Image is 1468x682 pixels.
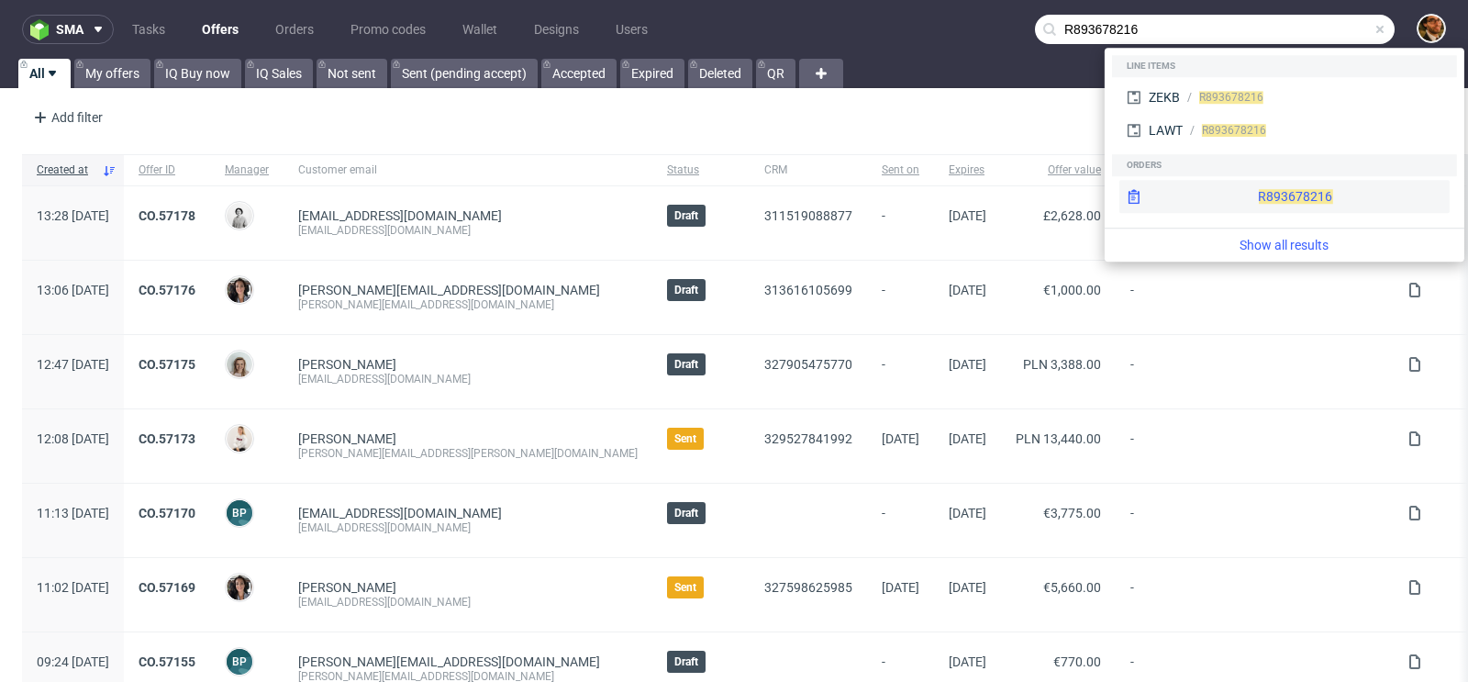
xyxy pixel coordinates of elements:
[225,162,269,178] span: Manager
[764,431,852,446] a: 329527841992
[451,15,508,44] a: Wallet
[949,506,986,520] span: [DATE]
[764,283,852,297] a: 313616105699
[298,506,502,520] span: [EMAIL_ADDRESS][DOMAIN_NAME]
[298,431,396,446] a: [PERSON_NAME]
[18,59,71,88] a: All
[1130,283,1378,312] span: -
[882,162,919,178] span: Sent on
[227,426,252,452] img: Mari Fok
[74,59,150,88] a: My offers
[1199,91,1263,104] span: R893678216
[620,59,684,88] a: Expired
[1112,55,1457,77] div: Line items
[949,208,986,223] span: [DATE]
[154,59,241,88] a: IQ Buy now
[264,15,325,44] a: Orders
[245,59,313,88] a: IQ Sales
[949,162,986,178] span: Expires
[756,59,795,88] a: QR
[1112,236,1457,254] a: Show all results
[391,59,538,88] a: Sent (pending accept)
[674,431,696,446] span: Sent
[523,15,590,44] a: Designs
[1112,154,1457,176] div: Orders
[1023,357,1101,372] span: PLN 3,388.00
[1043,283,1101,297] span: €1,000.00
[298,595,638,609] div: [EMAIL_ADDRESS][DOMAIN_NAME]
[882,283,919,312] span: -
[139,580,195,595] a: CO.57169
[37,162,95,178] span: Created at
[674,208,698,223] span: Draft
[882,431,919,446] span: [DATE]
[37,357,109,372] span: 12:47 [DATE]
[674,283,698,297] span: Draft
[949,580,986,595] span: [DATE]
[1043,208,1101,223] span: £2,628.00
[949,357,986,372] span: [DATE]
[298,520,638,535] div: [EMAIL_ADDRESS][DOMAIN_NAME]
[882,580,919,595] span: [DATE]
[1130,431,1378,461] span: -
[1043,580,1101,595] span: €5,660.00
[227,203,252,229] img: Dudek Mariola
[1130,506,1378,535] span: -
[882,506,919,535] span: -
[541,59,617,88] a: Accepted
[26,103,106,132] div: Add filter
[1418,16,1444,41] img: Matteo Corsico
[37,506,109,520] span: 11:13 [DATE]
[764,162,852,178] span: CRM
[37,208,109,223] span: 13:28 [DATE]
[298,208,502,223] span: [EMAIL_ADDRESS][DOMAIN_NAME]
[139,431,195,446] a: CO.57173
[139,208,195,223] a: CO.57178
[227,352,252,377] img: Monika Poźniak
[298,446,638,461] div: [PERSON_NAME][EMAIL_ADDRESS][PERSON_NAME][DOMAIN_NAME]
[317,59,387,88] a: Not sent
[688,59,752,88] a: Deleted
[22,15,114,44] button: sma
[191,15,250,44] a: Offers
[1258,189,1332,204] span: R893678216
[298,283,600,297] span: [PERSON_NAME][EMAIL_ADDRESS][DOMAIN_NAME]
[674,654,698,669] span: Draft
[227,649,252,675] figcaption: BP
[1016,162,1101,178] span: Offer value
[1130,580,1378,609] span: -
[882,357,919,386] span: -
[37,654,109,669] span: 09:24 [DATE]
[1053,654,1101,669] span: €770.00
[1130,357,1378,386] span: -
[764,357,852,372] a: 327905475770
[139,654,195,669] a: CO.57155
[298,162,638,178] span: Customer email
[339,15,437,44] a: Promo codes
[298,372,638,386] div: [EMAIL_ADDRESS][DOMAIN_NAME]
[298,223,638,238] div: [EMAIL_ADDRESS][DOMAIN_NAME]
[674,357,698,372] span: Draft
[139,506,195,520] a: CO.57170
[674,580,696,595] span: Sent
[298,297,638,312] div: [PERSON_NAME][EMAIL_ADDRESS][DOMAIN_NAME]
[949,431,986,446] span: [DATE]
[56,23,83,36] span: sma
[37,431,109,446] span: 12:08 [DATE]
[605,15,659,44] a: Users
[298,580,396,595] a: [PERSON_NAME]
[882,208,919,238] span: -
[1149,121,1183,140] div: LAWT
[667,162,735,178] span: Status
[227,277,252,303] img: Moreno Martinez Cristina
[37,283,109,297] span: 13:06 [DATE]
[1149,88,1180,106] div: ZEKB
[37,580,109,595] span: 11:02 [DATE]
[1202,124,1266,137] span: R893678216
[298,654,600,669] span: [PERSON_NAME][EMAIL_ADDRESS][DOMAIN_NAME]
[139,357,195,372] a: CO.57175
[1016,431,1101,446] span: PLN 13,440.00
[949,283,986,297] span: [DATE]
[764,580,852,595] a: 327598625985
[227,575,252,600] img: Moreno Martinez Cristina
